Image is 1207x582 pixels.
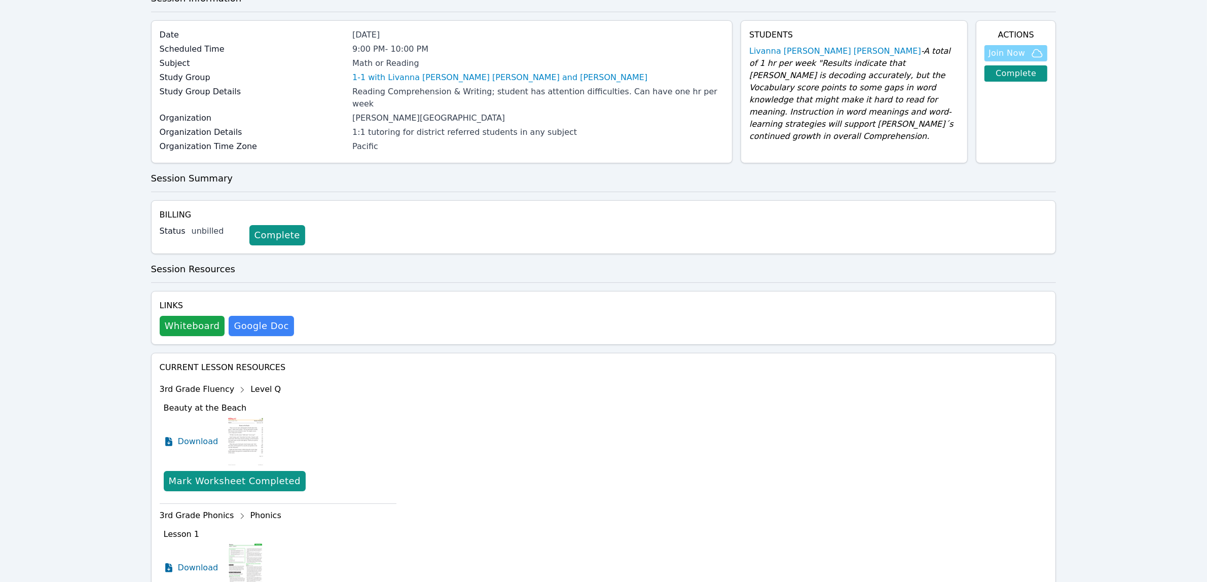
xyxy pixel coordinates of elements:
[164,403,247,413] span: Beauty at the Beach
[352,126,724,138] div: 1:1 tutoring for district referred students in any subject
[151,171,1056,186] h3: Session Summary
[984,65,1047,82] a: Complete
[749,29,959,41] h4: Students
[160,86,347,98] label: Study Group Details
[352,86,724,110] div: Reading Comprehension & Writing; student has attention difficulties. Can have one hr per week
[160,209,1048,221] h4: Billing
[249,225,305,245] a: Complete
[192,225,241,237] div: unbilled
[178,562,218,574] span: Download
[164,471,306,491] button: Mark Worksheet Completed
[984,29,1047,41] h4: Actions
[160,225,186,237] label: Status
[160,112,347,124] label: Organization
[160,57,347,69] label: Subject
[160,140,347,153] label: Organization Time Zone
[749,45,921,57] a: Livanna [PERSON_NAME] [PERSON_NAME]
[178,435,218,448] span: Download
[160,382,397,398] div: 3rd Grade Fluency Level Q
[160,300,294,312] h4: Links
[160,316,225,336] button: Whiteboard
[352,140,724,153] div: Pacific
[352,57,724,69] div: Math or Reading
[352,29,724,41] div: [DATE]
[989,47,1025,59] span: Join Now
[229,316,294,336] a: Google Doc
[169,474,301,488] div: Mark Worksheet Completed
[160,508,397,524] div: 3rd Grade Phonics Phonics
[160,126,347,138] label: Organization Details
[160,361,1048,374] h4: Current Lesson Resources
[151,262,1056,276] h3: Session Resources
[352,112,724,124] div: [PERSON_NAME][GEOGRAPHIC_DATA]
[160,43,347,55] label: Scheduled Time
[984,45,1047,61] button: Join Now
[160,29,347,41] label: Date
[226,416,265,467] img: Beauty at the Beach
[352,43,724,55] div: 9:00 PM - 10:00 PM
[160,71,347,84] label: Study Group
[164,416,218,467] a: Download
[352,71,647,84] a: 1-1 with Livanna [PERSON_NAME] [PERSON_NAME] and [PERSON_NAME]
[164,529,199,539] span: Lesson 1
